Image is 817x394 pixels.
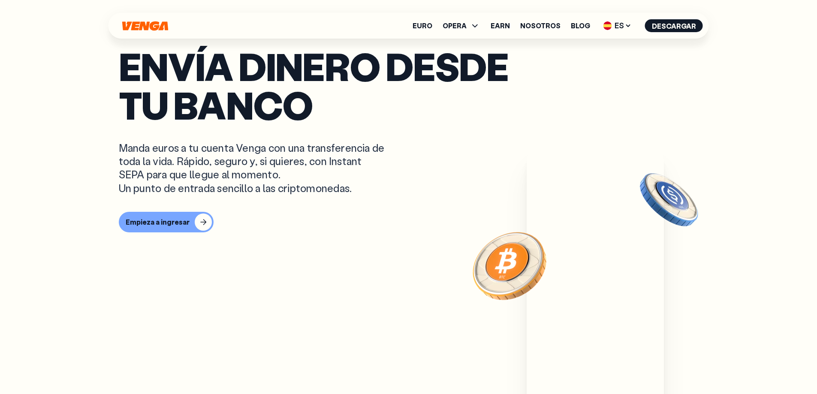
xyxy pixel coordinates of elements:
img: flag-es [603,21,612,30]
p: Manda euros a tu cuenta Venga con una transferencia de toda la vida. Rápido, seguro y, si quieres... [119,141,390,195]
a: Earn [491,22,510,29]
p: Envía dinero desde tu banco [119,47,699,124]
span: OPERA [443,22,467,29]
a: Empieza a ingresar [119,212,699,232]
span: ES [600,19,635,33]
button: Descargar [645,19,703,32]
a: Nosotros [520,22,561,29]
button: Empieza a ingresar [119,212,214,232]
div: Empieza a ingresar [126,218,190,226]
a: Blog [571,22,590,29]
span: OPERA [443,21,480,31]
svg: Inicio [121,21,169,31]
img: USDC coin [638,169,700,231]
img: Bitcoin [471,227,548,304]
a: Euro [413,22,432,29]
